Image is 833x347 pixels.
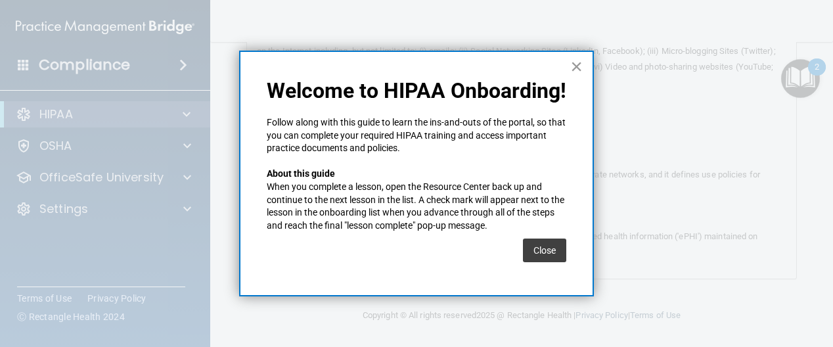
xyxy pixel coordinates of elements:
p: When you complete a lesson, open the Resource Center back up and continue to the next lesson in t... [267,181,566,232]
p: Welcome to HIPAA Onboarding! [267,78,566,103]
button: Close [523,239,566,262]
button: Close [570,56,583,77]
p: Follow along with this guide to learn the ins-and-outs of the portal, so that you can complete yo... [267,116,566,155]
strong: About this guide [267,168,335,179]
